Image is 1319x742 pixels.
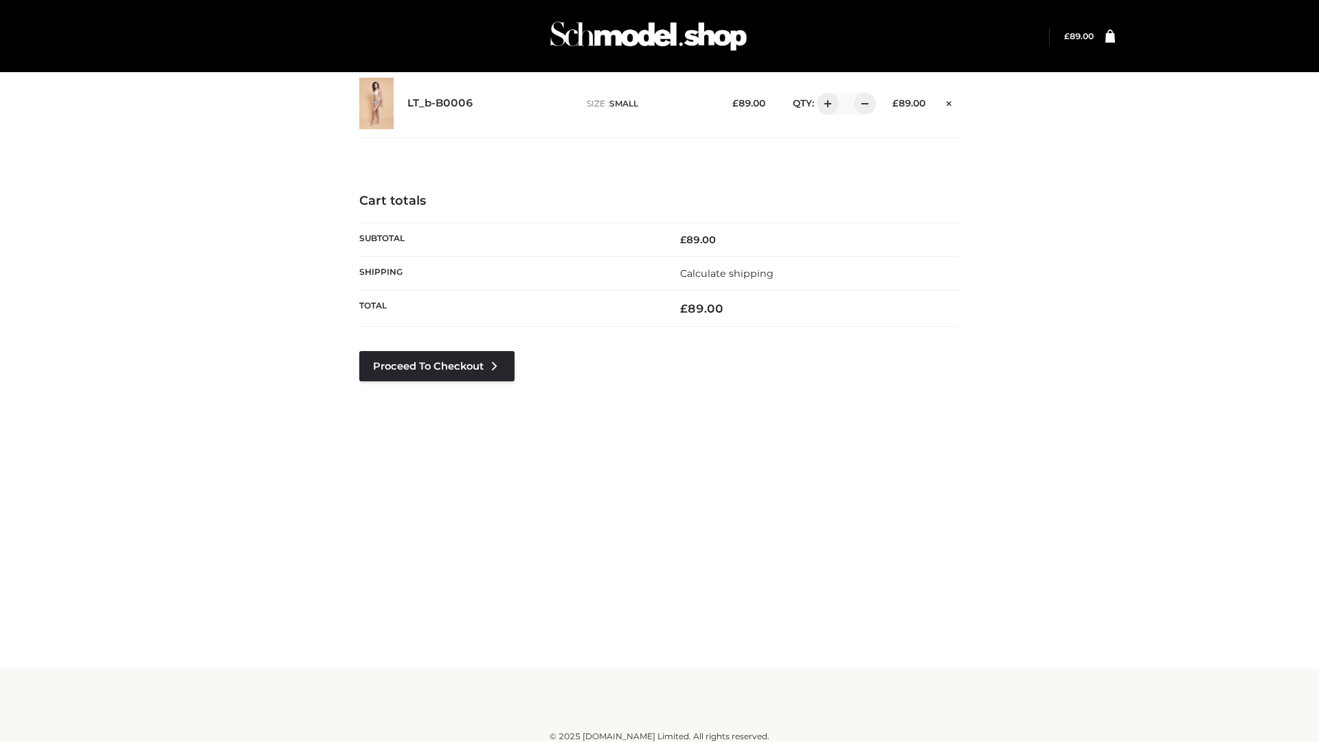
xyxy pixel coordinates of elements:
th: Total [359,291,659,327]
bdi: 89.00 [732,98,765,109]
span: £ [680,234,686,246]
div: QTY: [779,93,871,115]
a: Proceed to Checkout [359,351,515,381]
a: £89.00 [1064,31,1094,41]
bdi: 89.00 [892,98,925,109]
th: Shipping [359,256,659,290]
img: Schmodel Admin 964 [545,9,752,63]
span: £ [1064,31,1070,41]
span: £ [892,98,899,109]
bdi: 89.00 [680,302,723,315]
a: Calculate shipping [680,267,774,280]
h4: Cart totals [359,194,960,209]
a: LT_b-B0006 [407,97,473,110]
bdi: 89.00 [1064,31,1094,41]
p: size : [587,98,711,110]
span: SMALL [609,98,638,109]
th: Subtotal [359,223,659,256]
span: £ [732,98,739,109]
bdi: 89.00 [680,234,716,246]
a: Remove this item [939,93,960,111]
span: £ [680,302,688,315]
